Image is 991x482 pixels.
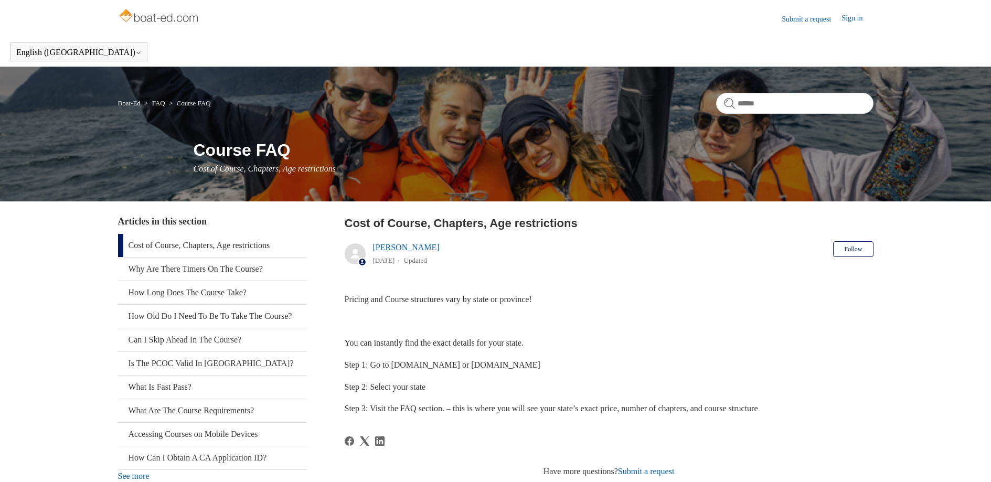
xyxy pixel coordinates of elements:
svg: Share this page on X Corp [360,436,369,446]
svg: Share this page on LinkedIn [375,436,385,446]
time: 04/08/2025, 13:01 [373,256,395,264]
li: Updated [404,256,427,264]
button: Follow Article [833,241,873,257]
a: Boat-Ed [118,99,141,107]
svg: Share this page on Facebook [345,436,354,446]
a: Can I Skip Ahead In The Course? [118,328,307,351]
input: Search [716,93,873,114]
a: How Long Does The Course Take? [118,281,307,304]
div: Have more questions? [345,465,873,478]
a: What Is Fast Pass? [118,376,307,399]
span: You can instantly find the exact details for your state. [345,338,524,347]
a: X Corp [360,436,369,446]
a: [PERSON_NAME] [373,243,440,252]
button: English ([GEOGRAPHIC_DATA]) [16,48,142,57]
span: Step 2: Select your state [345,382,426,391]
li: Course FAQ [167,99,211,107]
h2: Cost of Course, Chapters, Age restrictions [345,215,873,232]
span: Step 3: Visit the FAQ section. – this is where you will see your state’s exact price, number of c... [345,404,758,413]
a: Course FAQ [177,99,211,107]
a: LinkedIn [375,436,385,446]
a: See more [118,472,150,480]
img: Boat-Ed Help Center home page [118,6,201,27]
a: Submit a request [782,14,841,25]
h1: Course FAQ [194,137,873,163]
a: Is The PCOC Valid In [GEOGRAPHIC_DATA]? [118,352,307,375]
a: How Can I Obtain A CA Application ID? [118,446,307,469]
a: How Old Do I Need To Be To Take The Course? [118,305,307,328]
span: Articles in this section [118,216,207,227]
a: What Are The Course Requirements? [118,399,307,422]
li: FAQ [142,99,167,107]
a: Facebook [345,436,354,446]
a: Submit a request [618,467,675,476]
a: Sign in [841,13,873,25]
a: Why Are There Timers On The Course? [118,258,307,281]
li: Boat-Ed [118,99,143,107]
a: Cost of Course, Chapters, Age restrictions [118,234,307,257]
a: FAQ [152,99,165,107]
span: Cost of Course, Chapters, Age restrictions [194,164,336,173]
a: Accessing Courses on Mobile Devices [118,423,307,446]
span: Pricing and Course structures vary by state or province! [345,295,532,304]
span: Step 1: Go to [DOMAIN_NAME] or [DOMAIN_NAME] [345,360,540,369]
div: Chat Support [923,447,984,474]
